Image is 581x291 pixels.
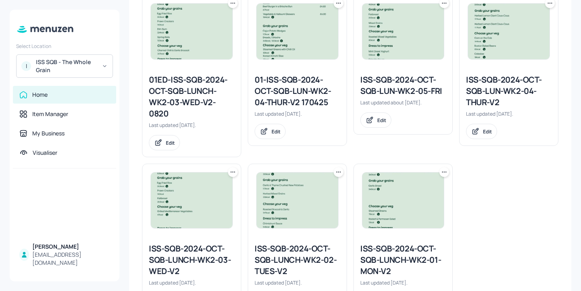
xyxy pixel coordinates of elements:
[255,74,340,108] div: 01-ISS-SQB-2024-OCT-SQB-LUN-WK2-04-THUR-V2 170425
[360,74,446,97] div: ISS-SQB-2024-OCT-SQB-LUN-WK2-05-FRI
[32,243,110,251] div: [PERSON_NAME]
[149,122,234,129] div: Last updated [DATE].
[32,129,65,137] div: My Business
[468,4,550,59] img: 2025-07-25-1753431807773kuqbzxszhjm.jpeg
[257,4,338,59] img: 2025-05-28-1748431398102e53u0i6hj97.jpeg
[257,173,338,228] img: 2025-06-13-1749818114255n42f4vcnc8.jpeg
[255,243,340,277] div: ISS-SQB-2024-OCT-SQB-LUNCH-WK2-02-TUES-V2
[32,91,48,99] div: Home
[377,117,386,124] div: Edit
[483,128,492,135] div: Edit
[255,279,340,286] div: Last updated [DATE].
[33,149,57,157] div: Visualiser
[36,58,97,74] div: ISS SQB - The Whole Grain
[272,128,280,135] div: Edit
[149,243,234,277] div: ISS-SQB-2024-OCT-SQB-LUNCH-WK2-03-WED-V2
[466,110,552,117] div: Last updated [DATE].
[16,43,113,50] div: Select Location
[32,251,110,267] div: [EMAIL_ADDRESS][DOMAIN_NAME]
[21,61,31,71] div: I
[32,110,68,118] div: Item Manager
[255,110,340,117] div: Last updated [DATE].
[360,99,446,106] div: Last updated about [DATE].
[149,74,234,119] div: 01ED-ISS-SQB-2024-OCT-SQB-LUNCH-WK2-03-WED-V2-0820
[166,139,175,146] div: Edit
[362,4,444,59] img: 2025-07-11-1752230883433q1gq09z3txc.jpeg
[151,4,232,59] img: 2025-08-20-17556810693330a7htq515yat.jpeg
[149,279,234,286] div: Last updated [DATE].
[466,74,552,108] div: ISS-SQB-2024-OCT-SQB-LUN-WK2-04-THUR-V2
[151,173,232,228] img: 2025-08-18-17555161502042b6zt78j3sb.jpeg
[362,173,444,228] img: 2025-08-18-17555156034397a24z0u3nef.jpeg
[360,279,446,286] div: Last updated [DATE].
[360,243,446,277] div: ISS-SQB-2024-OCT-SQB-LUNCH-WK2-01-MON-V2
